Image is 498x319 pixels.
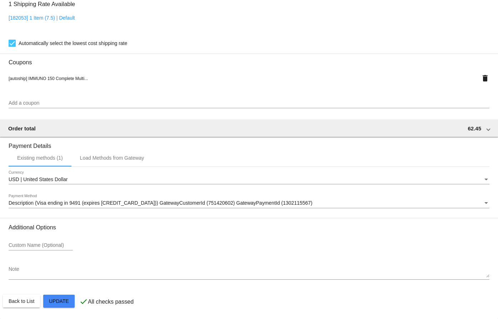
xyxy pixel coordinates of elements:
[17,155,63,161] div: Existing methods (1)
[8,125,36,131] span: Order total
[9,100,489,106] input: Add a coupon
[9,200,489,206] mat-select: Payment Method
[9,224,489,231] h3: Additional Options
[9,243,73,248] input: Custom Name (Optional)
[9,76,88,81] span: [autoship] IMMUNO 150 Complete Multi...
[88,299,134,305] p: All checks passed
[9,54,489,66] h3: Coupons
[9,15,75,21] a: [182053] 1 Item (7.5) | Default
[49,298,69,304] span: Update
[9,177,489,183] mat-select: Currency
[3,295,40,308] button: Back to List
[43,295,75,308] button: Update
[468,125,481,131] span: 62.45
[80,155,144,161] div: Load Methods from Gateway
[9,176,68,182] span: USD | United States Dollar
[19,39,127,48] span: Automatically select the lowest cost shipping rate
[9,137,489,149] h3: Payment Details
[9,298,34,304] span: Back to List
[9,200,313,206] span: Description (Visa ending in 9491 (expires [CREDIT_CARD_DATA])) GatewayCustomerId (751420602) Gate...
[79,297,88,306] mat-icon: check
[481,74,489,83] mat-icon: delete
